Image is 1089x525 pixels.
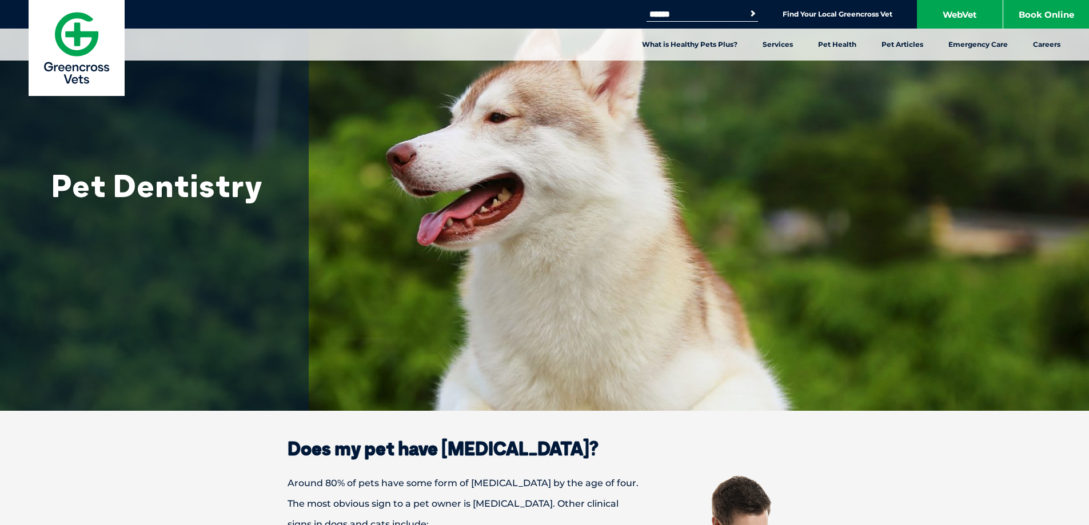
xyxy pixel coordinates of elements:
[288,437,599,460] strong: Does my pet have [MEDICAL_DATA]?
[1020,29,1073,61] a: Careers
[750,29,805,61] a: Services
[936,29,1020,61] a: Emergency Care
[783,10,892,19] a: Find Your Local Greencross Vet
[747,8,759,19] button: Search
[629,29,750,61] a: What is Healthy Pets Plus?
[51,169,280,203] h1: Pet Dentistry
[805,29,869,61] a: Pet Health
[869,29,936,61] a: Pet Articles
